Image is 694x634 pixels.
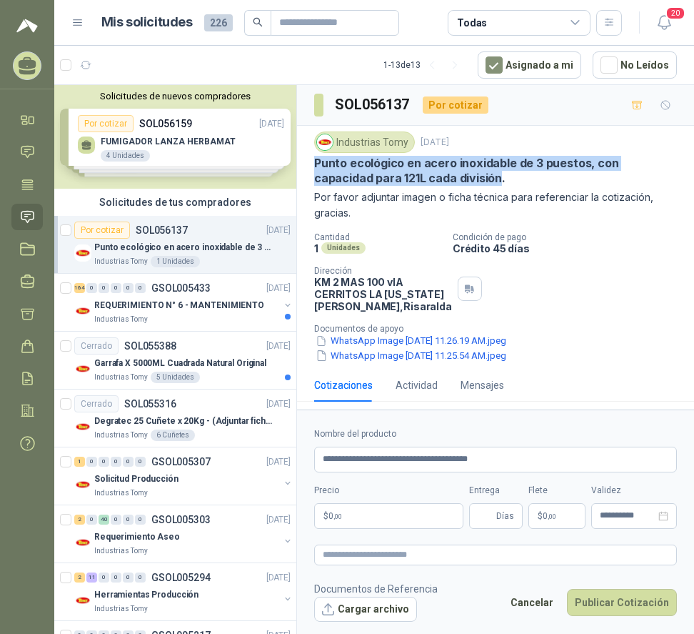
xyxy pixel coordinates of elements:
p: Documentos de apoyo [314,324,688,334]
img: Company Logo [317,134,333,150]
div: Cerrado [74,337,119,355]
span: 0 [328,512,342,520]
div: 0 [99,283,109,293]
h1: Mis solicitudes [101,12,193,33]
div: 0 [86,515,97,525]
div: Industrias Tomy [314,132,415,153]
label: Nombre del producto [314,427,677,441]
div: 0 [86,457,97,467]
span: search [253,17,263,27]
div: 0 [135,283,146,293]
button: Solicitudes de nuevos compradores [60,91,291,101]
p: Crédito 45 días [453,242,688,254]
p: SOL056137 [136,225,188,235]
p: $ 0,00 [528,503,585,529]
div: 40 [99,515,109,525]
p: [DATE] [266,455,291,469]
div: Solicitudes de nuevos compradoresPor cotizarSOL056159[DATE] FUMIGADOR LANZA HERBAMAT4 UnidadesPor... [54,85,296,189]
div: 1 [74,457,85,467]
img: Company Logo [74,592,91,609]
a: CerradoSOL055316[DATE] Company LogoDegratec 25 Cuñete x 20Kg - (Adjuntar ficha técnica)Industrias... [54,390,296,447]
p: [DATE] [266,513,291,527]
p: Documentos de Referencia [314,581,438,597]
p: Dirección [314,266,452,276]
span: ,00 [333,512,342,520]
p: [DATE] [266,397,291,411]
div: 0 [111,515,121,525]
p: SOL055316 [124,399,176,409]
div: 2 [74,573,85,583]
img: Company Logo [74,476,91,493]
p: Cantidad [314,232,441,242]
button: WhatsApp Image [DATE] 11.26.19 AM.jpeg [314,334,508,349]
p: [DATE] [266,224,291,237]
p: Industrias Tomy [94,314,148,325]
p: Solicitud Producción [94,472,178,486]
p: Herramientas Producción [94,588,198,602]
div: Mensajes [461,377,504,393]
p: Punto ecológico en acero inoxidable de 3 puestos, con capacidad para 121L cada división. [314,156,677,187]
button: Publicar Cotización [567,589,677,616]
div: 0 [135,573,146,583]
p: Industrias Tomy [94,256,148,267]
p: 1 [314,242,318,254]
a: 2 0 40 0 0 0 GSOL005303[DATE] Company LogoRequerimiento AseoIndustrias Tomy [74,511,293,557]
div: 0 [123,573,134,583]
label: Validez [591,484,677,497]
span: 20 [665,6,685,20]
button: Cancelar [503,589,561,616]
a: 164 0 0 0 0 0 GSOL005433[DATE] Company LogoREQUERIMIENTO N° 6 - MANTENIMIENTOIndustrias Tomy [74,279,293,325]
label: Precio [314,484,463,497]
p: Requerimiento Aseo [94,530,180,544]
img: Company Logo [74,360,91,377]
p: GSOL005303 [151,515,211,525]
div: 2 [74,515,85,525]
div: 1 - 13 de 13 [383,54,466,76]
p: Condición de pago [453,232,688,242]
p: [DATE] [421,136,449,149]
p: [DATE] [266,571,291,585]
div: 0 [111,457,121,467]
div: 6 Cuñetes [151,430,195,441]
button: Cargar archivo [314,597,417,623]
span: ,00 [548,512,556,520]
div: 0 [123,283,134,293]
div: 0 [123,515,134,525]
h3: SOL056137 [335,94,411,116]
p: Industrias Tomy [94,487,148,499]
div: 0 [99,457,109,467]
label: Flete [528,484,585,497]
p: Punto ecológico en acero inoxidable de 3 puestos, con capacidad para 121L cada división. [94,241,272,254]
img: Logo peakr [16,17,38,34]
a: CerradoSOL055388[DATE] Company LogoGarrafa X 5000ML Cuadrada Natural OriginalIndustrias Tomy5 Uni... [54,332,296,390]
label: Entrega [469,484,523,497]
p: [DATE] [266,340,291,353]
p: Degratec 25 Cuñete x 20Kg - (Adjuntar ficha técnica) [94,415,272,428]
p: [DATE] [266,282,291,295]
a: 2 11 0 0 0 0 GSOL005294[DATE] Company LogoHerramientas ProducciónIndustrias Tomy [74,569,293,615]
div: 0 [99,573,109,583]
div: 11 [86,573,97,583]
p: Garrafa X 5000ML Cuadrada Natural Original [94,357,266,370]
span: Días [496,504,514,528]
p: Industrias Tomy [94,430,148,441]
div: Por cotizar [74,222,130,239]
p: Industrias Tomy [94,372,148,383]
img: Company Logo [74,534,91,551]
span: 226 [204,14,233,31]
button: No Leídos [593,51,677,79]
div: Unidades [321,242,366,254]
div: 164 [74,283,85,293]
div: Actividad [396,377,438,393]
button: Asignado a mi [478,51,581,79]
div: 0 [135,515,146,525]
div: 1 Unidades [151,256,200,267]
p: Industrias Tomy [94,545,148,557]
p: REQUERIMIENTO N° 6 - MANTENIMIENTO [94,299,264,312]
img: Company Logo [74,418,91,435]
p: GSOL005294 [151,573,211,583]
div: Por cotizar [423,96,488,114]
div: 0 [135,457,146,467]
span: $ [538,512,543,520]
button: 20 [651,10,677,36]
